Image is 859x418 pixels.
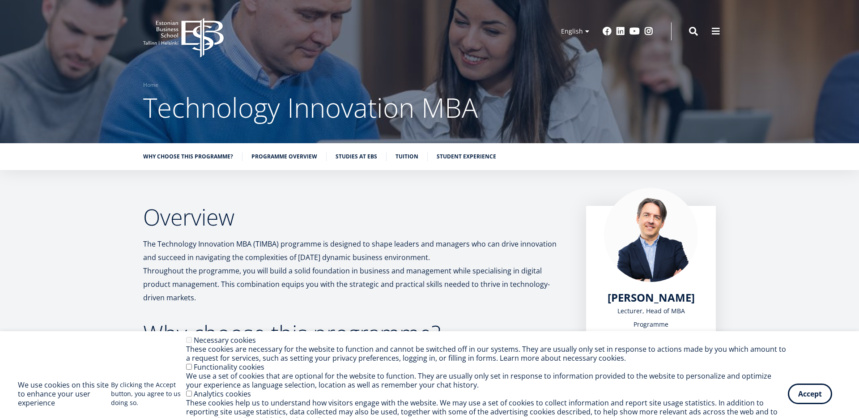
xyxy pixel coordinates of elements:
[194,389,251,399] label: Analytics cookies
[336,152,377,161] a: Studies at EBS
[395,152,418,161] a: Tuition
[788,384,832,404] button: Accept
[608,291,695,304] a: [PERSON_NAME]
[629,27,640,36] a: Youtube
[143,237,568,304] p: The Technology Innovation MBA (TIMBA) programme is designed to shape leaders and managers who can...
[143,152,233,161] a: Why choose this programme?
[437,152,496,161] a: Student experience
[616,27,625,36] a: Linkedin
[111,380,187,407] p: By clicking the Accept button, you agree to us doing so.
[604,304,698,331] div: Lecturer, Head of MBA Programme
[186,371,788,389] div: We use a set of cookies that are optional for the website to function. They are usually only set ...
[143,89,478,126] span: Technology Innovation MBA
[251,152,317,161] a: Programme overview
[194,335,256,345] label: Necessary cookies
[18,380,111,407] h2: We use cookies on this site to enhance your user experience
[603,27,612,36] a: Facebook
[604,188,698,282] img: Marko Rillo
[194,362,264,372] label: Functionality cookies
[644,27,653,36] a: Instagram
[143,81,158,90] a: Home
[608,290,695,305] span: [PERSON_NAME]
[186,345,788,363] div: These cookies are necessary for the website to function and cannot be switched off in our systems...
[143,206,568,228] h2: Overview
[143,322,568,345] h2: Why choose this programme?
